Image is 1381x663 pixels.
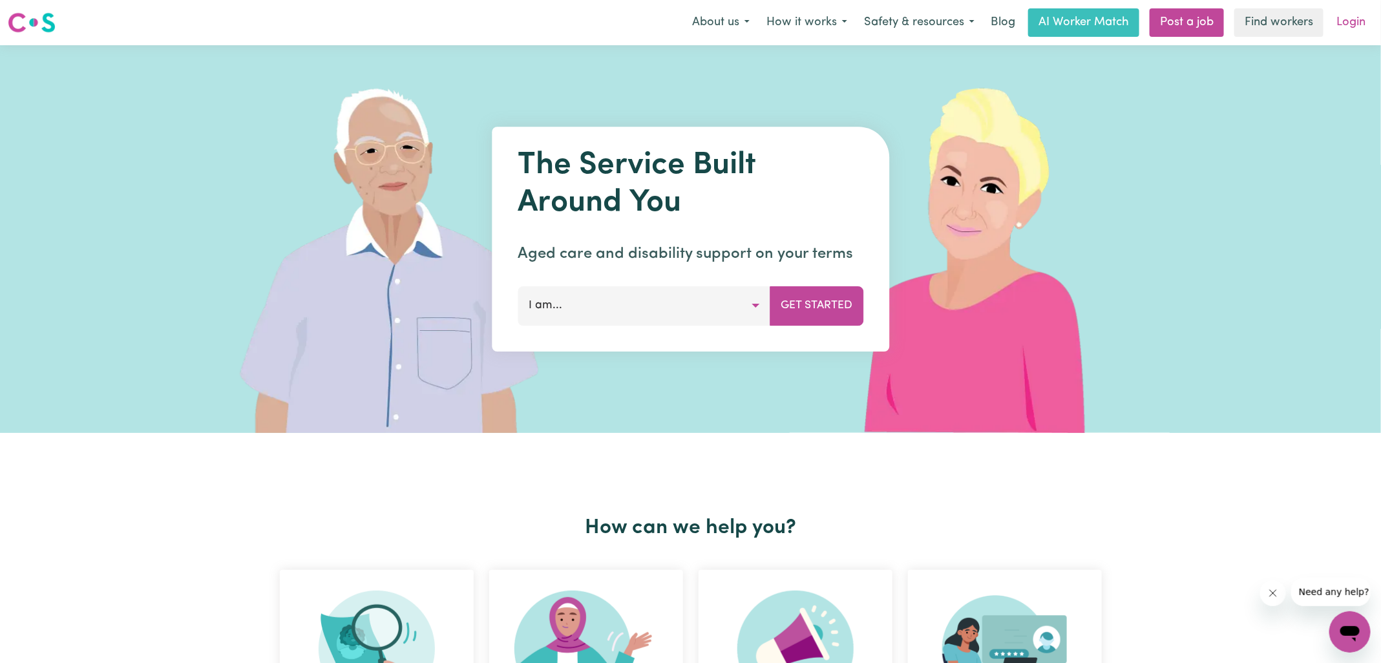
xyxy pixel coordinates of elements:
iframe: Button to launch messaging window [1329,611,1371,653]
button: About us [684,9,758,36]
button: How it works [758,9,856,36]
iframe: Close message [1260,580,1286,606]
button: Safety & resources [856,9,983,36]
p: Aged care and disability support on your terms [518,242,863,266]
h1: The Service Built Around You [518,147,863,222]
a: Find workers [1234,8,1323,37]
a: Blog [983,8,1023,37]
a: Login [1329,8,1373,37]
a: Post a job [1150,8,1224,37]
iframe: Message from company [1291,578,1371,606]
button: I am... [518,286,770,325]
a: AI Worker Match [1028,8,1139,37]
h2: How can we help you? [272,516,1110,540]
img: Careseekers logo [8,11,56,34]
a: Careseekers logo [8,8,56,37]
button: Get Started [770,286,863,325]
